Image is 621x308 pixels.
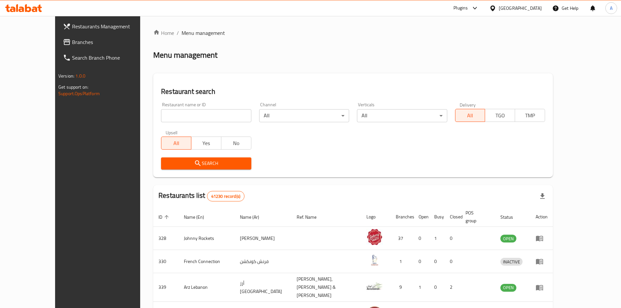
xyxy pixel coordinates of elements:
h2: Restaurant search [161,87,545,96]
td: 1 [429,227,445,250]
th: Open [413,207,429,227]
div: Total records count [207,191,244,201]
td: 330 [153,250,179,273]
td: [PERSON_NAME] [235,227,291,250]
td: 328 [153,227,179,250]
td: 0 [445,250,460,273]
td: [PERSON_NAME],[PERSON_NAME] & [PERSON_NAME] [291,273,362,302]
span: Get support on: [58,83,88,91]
button: No [221,137,251,150]
a: Search Branch Phone [58,50,159,66]
div: Export file [535,188,550,204]
span: All [458,111,483,120]
button: All [455,109,485,122]
label: Upsell [166,130,178,135]
td: 37 [391,227,413,250]
td: 2 [445,273,460,302]
button: All [161,137,191,150]
th: Logo [361,207,391,227]
button: TGO [485,109,515,122]
div: Menu [536,234,548,242]
button: Search [161,157,251,169]
img: Arz Lebanon [366,278,383,294]
h2: Menu management [153,50,217,60]
button: Yes [191,137,221,150]
span: INACTIVE [500,258,523,266]
div: All [357,109,447,122]
span: OPEN [500,284,516,291]
div: Menu [536,257,548,265]
a: Home [153,29,174,37]
th: Busy [429,207,445,227]
span: Status [500,213,522,221]
td: Arz Lebanon [179,273,235,302]
span: Version: [58,72,74,80]
span: Branches [72,38,154,46]
a: Support.OpsPlatform [58,89,100,98]
span: ID [158,213,171,221]
th: Branches [391,207,413,227]
td: 0 [413,227,429,250]
label: Delivery [460,102,476,107]
span: No [224,139,249,148]
span: Menu management [182,29,225,37]
td: 1 [413,273,429,302]
span: OPEN [500,235,516,242]
div: Menu [536,284,548,291]
span: 41230 record(s) [207,193,244,199]
a: Branches [58,34,159,50]
span: Name (Ar) [240,213,268,221]
td: French Connection [179,250,235,273]
a: Restaurants Management [58,19,159,34]
div: [GEOGRAPHIC_DATA] [499,5,542,12]
div: All [259,109,349,122]
li: / [177,29,179,37]
h2: Restaurants list [158,191,244,201]
button: TMP [515,109,545,122]
span: Restaurants Management [72,22,154,30]
td: أرز [GEOGRAPHIC_DATA] [235,273,291,302]
div: Plugins [453,4,468,12]
td: 9 [391,273,413,302]
td: فرنش كونكشن [235,250,291,273]
input: Search for restaurant name or ID.. [161,109,251,122]
th: Action [530,207,553,227]
span: 1.0.0 [75,72,85,80]
td: 339 [153,273,179,302]
td: 0 [413,250,429,273]
th: Closed [445,207,460,227]
img: Johnny Rockets [366,229,383,245]
span: A [610,5,613,12]
span: All [164,139,189,148]
span: Ref. Name [297,213,325,221]
td: 0 [429,250,445,273]
span: Yes [194,139,219,148]
td: 0 [445,227,460,250]
span: Name (En) [184,213,213,221]
td: 0 [429,273,445,302]
span: Search [166,159,246,168]
img: French Connection [366,252,383,268]
td: 1 [391,250,413,273]
span: TMP [518,111,542,120]
span: POS group [466,209,487,225]
span: TGO [488,111,512,120]
span: Search Branch Phone [72,54,154,62]
td: Johnny Rockets [179,227,235,250]
nav: breadcrumb [153,29,553,37]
